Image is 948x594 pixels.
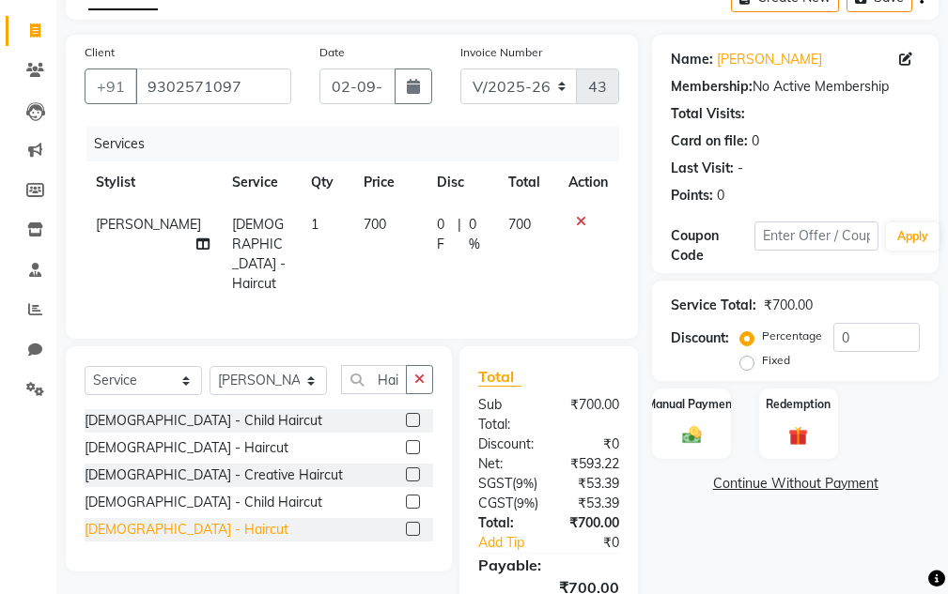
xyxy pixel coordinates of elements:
[319,44,345,61] label: Date
[762,352,790,369] label: Fixed
[671,226,754,266] div: Coupon Code
[464,474,552,494] div: ( )
[85,161,221,204] th: Stylist
[549,395,633,434] div: ₹700.00
[497,161,557,204] th: Total
[671,104,745,124] div: Total Visits:
[464,454,549,474] div: Net:
[478,495,513,511] span: CGST
[232,216,286,292] span: [DEMOGRAPHIC_DATA] - Haircut
[656,474,935,494] a: Continue Without Payment
[671,186,713,206] div: Points:
[85,69,137,104] button: +91
[766,396,831,413] label: Redemption
[341,365,407,394] input: Search or Scan
[549,434,633,454] div: ₹0
[352,161,426,204] th: Price
[426,161,497,204] th: Disc
[464,554,633,576] div: Payable:
[563,533,633,553] div: ₹0
[96,216,201,233] span: [PERSON_NAME]
[671,159,734,178] div: Last Visit:
[552,494,633,513] div: ₹53.39
[886,222,940,251] button: Apply
[549,454,633,474] div: ₹593.22
[85,44,115,61] label: Client
[508,216,531,233] span: 700
[671,77,920,97] div: No Active Membership
[437,215,451,254] span: 0 F
[86,127,633,161] div: Services
[552,474,633,494] div: ₹53.39
[754,221,878,251] input: Enter Offer / Coupon Code
[85,493,322,512] div: [DEMOGRAPHIC_DATA] - Child Haircut
[364,216,386,233] span: 700
[464,395,549,434] div: Sub Total:
[460,44,542,61] label: Invoice Number
[300,161,352,204] th: Qty
[478,367,521,387] span: Total
[85,438,288,458] div: [DEMOGRAPHIC_DATA] - Haircut
[549,513,633,533] div: ₹700.00
[676,424,707,446] img: _cash.svg
[85,520,288,540] div: [DEMOGRAPHIC_DATA] - Haircut
[517,495,535,510] span: 9%
[671,50,713,69] div: Name:
[762,327,822,344] label: Percentage
[85,411,322,431] div: [DEMOGRAPHIC_DATA] - Child Haircut
[85,465,343,485] div: [DEMOGRAPHIC_DATA] - Creative Haircut
[557,161,619,204] th: Action
[717,50,822,69] a: [PERSON_NAME]
[135,69,291,104] input: Search by Name/Mobile/Email/Code
[311,216,319,233] span: 1
[671,296,756,315] div: Service Total:
[221,161,300,204] th: Service
[478,475,512,492] span: SGST
[671,131,748,151] div: Card on file:
[516,476,534,491] span: 9%
[671,328,729,348] div: Discount:
[671,77,753,97] div: Membership:
[464,494,552,513] div: ( )
[717,186,724,206] div: 0
[469,215,486,254] span: 0 %
[764,296,813,315] div: ₹700.00
[458,215,461,254] span: |
[738,159,743,178] div: -
[752,131,759,151] div: 0
[646,396,737,413] label: Manual Payment
[464,434,549,454] div: Discount:
[783,424,814,448] img: _gift.svg
[464,533,563,553] a: Add Tip
[464,513,549,533] div: Total:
